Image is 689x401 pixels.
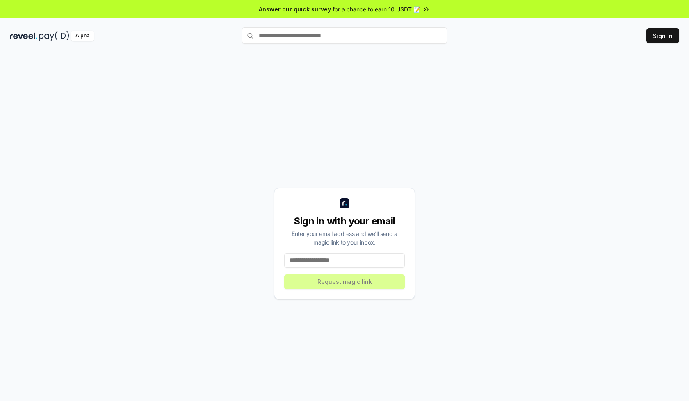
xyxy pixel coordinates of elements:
[646,28,679,43] button: Sign In
[10,31,37,41] img: reveel_dark
[71,31,94,41] div: Alpha
[333,5,420,14] span: for a chance to earn 10 USDT 📝
[39,31,69,41] img: pay_id
[284,229,405,247] div: Enter your email address and we’ll send a magic link to your inbox.
[259,5,331,14] span: Answer our quick survey
[340,198,349,208] img: logo_small
[284,215,405,228] div: Sign in with your email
